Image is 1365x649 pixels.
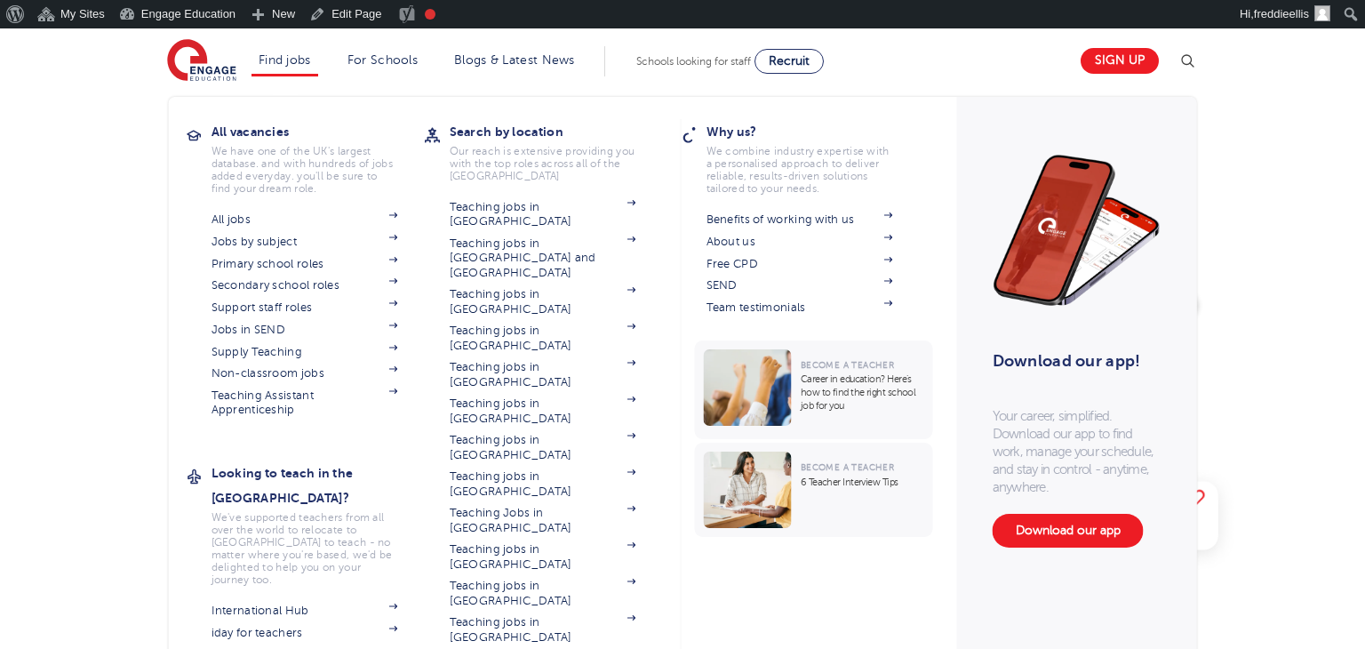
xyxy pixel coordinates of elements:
[706,119,920,144] h3: Why us?
[212,345,398,359] a: Supply Teaching
[450,615,636,645] a: Teaching jobs in [GEOGRAPHIC_DATA]
[993,341,1153,381] h3: Download our app!
[769,54,810,68] span: Recruit
[706,300,893,315] a: Team testimonials
[450,433,636,462] a: Teaching jobs in [GEOGRAPHIC_DATA]
[212,323,398,337] a: Jobs in SEND
[454,53,575,67] a: Blogs & Latest News
[706,278,893,292] a: SEND
[706,145,893,195] p: We combine industry expertise with a personalised approach to deliver reliable, results-driven so...
[212,389,398,418] a: Teaching Assistant Apprenticeship
[212,626,398,640] a: iday for teachers
[1081,48,1159,74] a: Sign up
[212,235,398,249] a: Jobs by subject
[450,145,636,182] p: Our reach is extensive providing you with the top roles across all of the [GEOGRAPHIC_DATA]
[450,324,636,353] a: Teaching jobs in [GEOGRAPHIC_DATA]
[212,604,398,618] a: International Hub
[706,212,893,227] a: Benefits of working with us
[212,212,398,227] a: All jobs
[212,511,398,586] p: We've supported teachers from all over the world to relocate to [GEOGRAPHIC_DATA] to teach - no m...
[450,506,636,535] a: Teaching Jobs in [GEOGRAPHIC_DATA]
[212,461,425,586] a: Looking to teach in the [GEOGRAPHIC_DATA]? We've supported teachers from all over the world to re...
[212,300,398,315] a: Support staff roles
[450,469,636,499] a: Teaching jobs in [GEOGRAPHIC_DATA]
[801,360,894,370] span: Become a Teacher
[450,119,663,182] a: Search by location Our reach is extensive providing you with the top roles across all of the [GEO...
[450,236,636,280] a: Teaching jobs in [GEOGRAPHIC_DATA] and [GEOGRAPHIC_DATA]
[259,53,311,67] a: Find jobs
[450,397,636,426] a: Teaching jobs in [GEOGRAPHIC_DATA]
[212,278,398,292] a: Secondary school roles
[212,119,425,195] a: All vacancies We have one of the UK's largest database. and with hundreds of jobs added everyday....
[706,257,893,271] a: Free CPD
[706,235,893,249] a: About us
[993,407,1161,496] p: Your career, simplified. Download our app to find work, manage your schedule, and stay in control...
[695,341,938,439] a: Become a Teacher Career in education? Here’s how to find the right school job for you
[212,257,398,271] a: Primary school roles
[801,373,924,413] p: Career in education? Here’s how to find the right school job for you
[450,200,636,229] a: Teaching jobs in [GEOGRAPHIC_DATA]
[450,287,636,316] a: Teaching jobs in [GEOGRAPHIC_DATA]
[425,9,435,20] div: Needs improvement
[450,119,663,144] h3: Search by location
[754,49,824,74] a: Recruit
[1254,7,1309,20] span: freddieellis
[212,366,398,381] a: Non-classroom jobs
[212,461,425,510] h3: Looking to teach in the [GEOGRAPHIC_DATA]?
[706,119,920,195] a: Why us? We combine industry expertise with a personalised approach to deliver reliable, results-d...
[450,542,636,572] a: Teaching jobs in [GEOGRAPHIC_DATA]
[167,39,236,84] img: Engage Education
[212,145,398,195] p: We have one of the UK's largest database. and with hundreds of jobs added everyday. you'll be sur...
[347,53,418,67] a: For Schools
[450,579,636,608] a: Teaching jobs in [GEOGRAPHIC_DATA]
[993,514,1144,548] a: Download our app
[212,119,425,144] h3: All vacancies
[801,476,924,489] p: 6 Teacher Interview Tips
[695,443,938,537] a: Become a Teacher 6 Teacher Interview Tips
[636,55,751,68] span: Schools looking for staff
[450,360,636,389] a: Teaching jobs in [GEOGRAPHIC_DATA]
[801,462,894,472] span: Become a Teacher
